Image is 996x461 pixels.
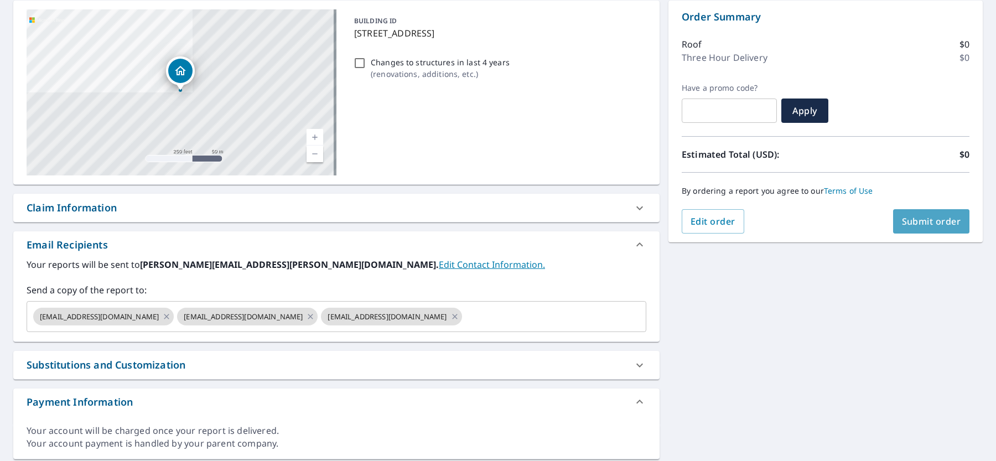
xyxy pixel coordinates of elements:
[682,148,826,161] p: Estimated Total (USD):
[27,437,646,450] div: Your account payment is handled by your parent company.
[27,395,133,410] div: Payment Information
[166,56,195,91] div: Dropped pin, building 1, Residential property, 211 Riverside Dr North East, MD 21901
[959,51,969,64] p: $0
[354,27,642,40] p: [STREET_ADDRESS]
[27,200,117,215] div: Claim Information
[691,215,735,227] span: Edit order
[824,185,873,196] a: Terms of Use
[177,308,318,325] div: [EMAIL_ADDRESS][DOMAIN_NAME]
[13,389,660,415] div: Payment Information
[307,146,323,162] a: Current Level 17, Zoom Out
[177,312,309,322] span: [EMAIL_ADDRESS][DOMAIN_NAME]
[781,99,828,123] button: Apply
[13,194,660,222] div: Claim Information
[439,258,545,271] a: EditContactInfo
[27,237,108,252] div: Email Recipients
[682,209,744,234] button: Edit order
[371,56,510,68] p: Changes to structures in last 4 years
[682,186,969,196] p: By ordering a report you agree to our
[959,38,969,51] p: $0
[307,129,323,146] a: Current Level 17, Zoom In
[682,83,777,93] label: Have a promo code?
[682,38,702,51] p: Roof
[321,312,453,322] span: [EMAIL_ADDRESS][DOMAIN_NAME]
[27,258,646,271] label: Your reports will be sent to
[13,231,660,258] div: Email Recipients
[902,215,961,227] span: Submit order
[33,308,174,325] div: [EMAIL_ADDRESS][DOMAIN_NAME]
[371,68,510,80] p: ( renovations, additions, etc. )
[33,312,165,322] span: [EMAIL_ADDRESS][DOMAIN_NAME]
[354,16,397,25] p: BUILDING ID
[790,105,819,117] span: Apply
[27,283,646,297] label: Send a copy of the report to:
[682,9,969,24] p: Order Summary
[321,308,461,325] div: [EMAIL_ADDRESS][DOMAIN_NAME]
[893,209,970,234] button: Submit order
[27,358,185,372] div: Substitutions and Customization
[682,51,767,64] p: Three Hour Delivery
[13,351,660,379] div: Substitutions and Customization
[27,424,646,437] div: Your account will be charged once your report is delivered.
[140,258,439,271] b: [PERSON_NAME][EMAIL_ADDRESS][PERSON_NAME][DOMAIN_NAME].
[959,148,969,161] p: $0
